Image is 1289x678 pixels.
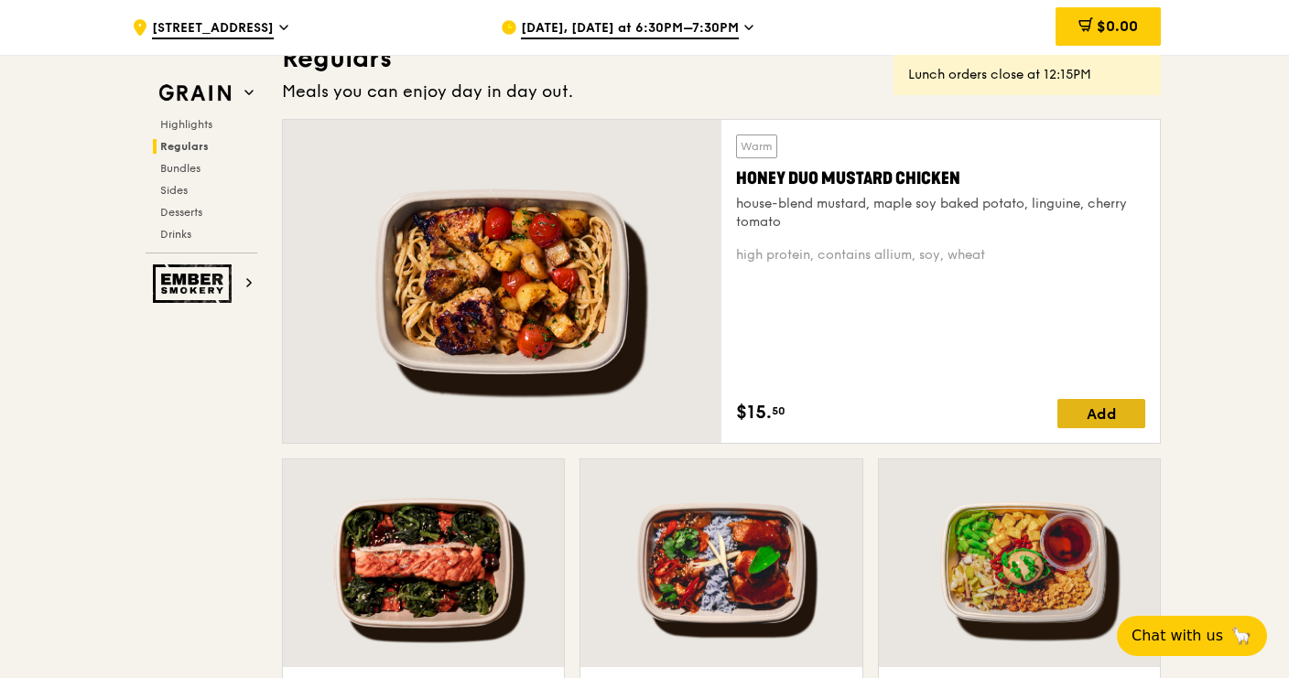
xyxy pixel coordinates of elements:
div: high protein, contains allium, soy, wheat [736,246,1145,264]
span: Regulars [160,140,209,153]
div: house-blend mustard, maple soy baked potato, linguine, cherry tomato [736,195,1145,231]
span: [STREET_ADDRESS] [152,19,274,39]
span: Highlights [160,118,212,131]
div: Meals you can enjoy day in day out. [282,79,1161,104]
img: Grain web logo [153,77,237,110]
h3: Regulars [282,42,1161,75]
div: Honey Duo Mustard Chicken [736,166,1145,191]
span: Sides [160,184,188,197]
span: $15. [736,399,772,426]
span: Drinks [160,228,191,241]
span: Desserts [160,206,202,219]
img: Ember Smokery web logo [153,264,237,303]
span: Chat with us [1132,625,1223,647]
div: Add [1057,399,1145,428]
span: 🦙 [1230,625,1252,647]
span: $0.00 [1097,17,1138,35]
div: Warm [736,135,777,158]
span: [DATE], [DATE] at 6:30PM–7:30PM [521,19,739,39]
span: 50 [772,404,785,418]
span: Bundles [160,162,200,175]
div: Lunch orders close at 12:15PM [908,66,1146,84]
button: Chat with us🦙 [1117,616,1267,656]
